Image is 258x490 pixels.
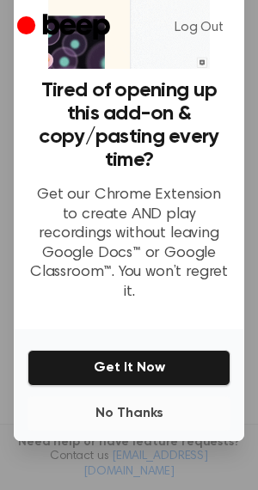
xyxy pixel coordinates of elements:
[28,396,230,431] button: No Thanks
[28,186,230,302] p: Get our Chrome Extension to create AND play recordings without leaving Google Docs™ or Google Cla...
[28,350,230,386] button: Get It Now
[157,7,241,48] a: Log Out
[17,11,114,45] a: Beep
[28,79,230,172] h3: Tired of opening up this add-on & copy/pasting every time?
